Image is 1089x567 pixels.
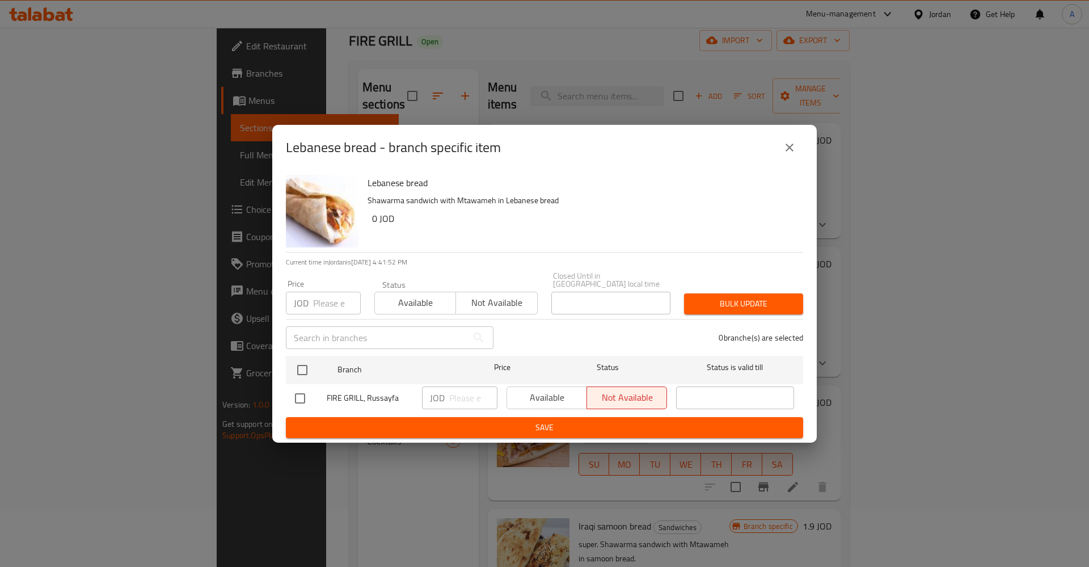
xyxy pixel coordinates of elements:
[430,391,445,405] p: JOD
[286,417,803,438] button: Save
[549,360,667,375] span: Status
[676,360,794,375] span: Status is valid till
[374,292,456,314] button: Available
[684,293,803,314] button: Bulk update
[286,138,501,157] h2: Lebanese bread - branch specific item
[313,292,361,314] input: Please enter price
[693,297,794,311] span: Bulk update
[372,211,794,226] h6: 0 JOD
[294,296,309,310] p: JOD
[337,363,455,377] span: Branch
[286,175,358,247] img: Lebanese bread
[449,387,497,409] input: Please enter price
[455,292,537,314] button: Not available
[379,295,451,311] span: Available
[368,175,794,191] h6: Lebanese bread
[295,421,794,435] span: Save
[465,360,540,375] span: Price
[327,391,413,405] span: FIRE GRILL, Russayfa
[286,326,467,349] input: Search in branches
[776,134,803,161] button: close
[286,257,803,267] p: Current time in Jordan is [DATE] 4:41:52 PM
[719,332,803,343] p: 0 branche(s) are selected
[461,295,533,311] span: Not available
[368,194,794,208] p: Shawarma sandwich with Mtawameh in Lebanese bread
